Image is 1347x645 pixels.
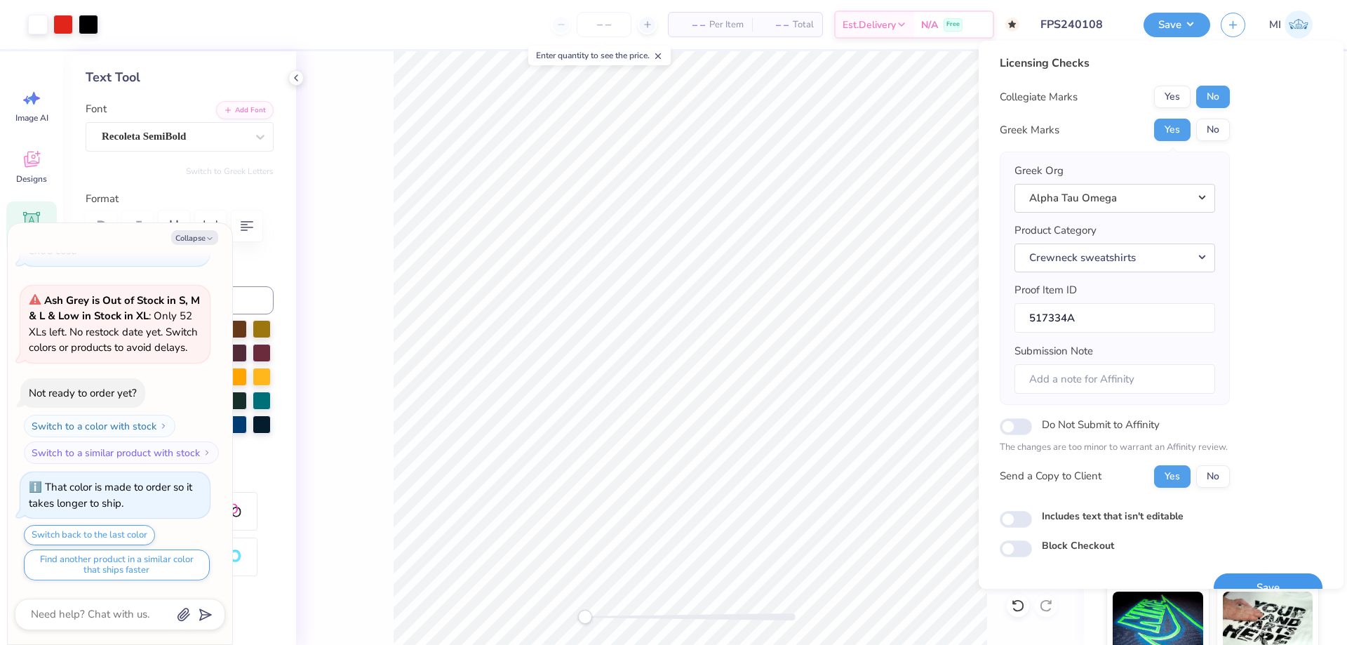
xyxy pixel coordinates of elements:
[946,20,960,29] span: Free
[86,191,274,207] label: Format
[159,422,168,430] img: Switch to a color with stock
[216,101,274,119] button: Add Font
[86,101,107,117] label: Font
[921,18,938,32] span: N/A
[1214,573,1322,602] button: Save
[1014,282,1077,298] label: Proof Item ID
[1285,11,1313,39] img: Mark Isaac
[29,386,137,400] div: Not ready to order yet?
[1196,465,1230,488] button: No
[1154,119,1191,141] button: Yes
[24,550,210,580] button: Find another product in a similar color that ships faster
[29,480,192,510] div: That color is made to order so it takes longer to ship.
[793,18,814,32] span: Total
[171,230,218,245] button: Collapse
[1196,119,1230,141] button: No
[1000,441,1230,455] p: The changes are too minor to warrant an Affinity review.
[1014,222,1097,239] label: Product Category
[1014,364,1215,394] input: Add a note for Affinity
[203,448,211,457] img: Switch to a similar product with stock
[15,112,48,124] span: Image AI
[1154,465,1191,488] button: Yes
[29,293,200,355] span: : Only 52 XLs left. No restock date yet. Switch colors or products to avoid delays.
[24,525,155,545] button: Switch back to the last color
[16,173,47,185] span: Designs
[760,18,789,32] span: – –
[1042,538,1114,553] label: Block Checkout
[709,18,744,32] span: Per Item
[1000,89,1078,105] div: Collegiate Marks
[1000,55,1230,72] div: Licensing Checks
[1042,509,1184,524] label: Includes text that isn't editable
[24,415,175,437] button: Switch to a color with stock
[1030,11,1133,39] input: Untitled Design
[1000,468,1101,484] div: Send a Copy to Client
[1269,17,1281,33] span: MI
[1014,184,1215,213] button: Alpha Tau Omega
[1042,415,1160,434] label: Do Not Submit to Affinity
[24,441,219,464] button: Switch to a similar product with stock
[86,68,274,87] div: Text Tool
[1263,11,1319,39] a: MI
[1144,13,1210,37] button: Save
[1154,86,1191,108] button: Yes
[1014,163,1064,179] label: Greek Org
[577,12,631,37] input: – –
[1000,122,1059,138] div: Greek Marks
[677,18,705,32] span: – –
[1014,244,1215,272] button: Crewneck sweatshirts
[578,610,592,624] div: Accessibility label
[1196,86,1230,108] button: No
[528,46,671,65] div: Enter quantity to see the price.
[843,18,896,32] span: Est. Delivery
[1014,343,1093,359] label: Submission Note
[29,293,200,324] strong: Ash Grey is Out of Stock in S, M & L & Low in Stock in XL
[186,166,274,177] button: Switch to Greek Letters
